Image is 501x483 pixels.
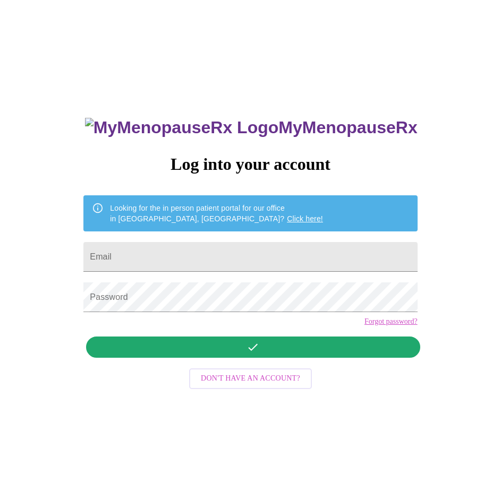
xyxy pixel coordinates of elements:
a: Click here! [287,214,323,223]
a: Forgot password? [364,317,418,326]
h3: Log into your account [83,154,417,174]
img: MyMenopauseRx Logo [85,118,278,137]
a: Don't have an account? [186,373,315,382]
div: Looking for the in person patient portal for our office in [GEOGRAPHIC_DATA], [GEOGRAPHIC_DATA]? [110,199,323,228]
h3: MyMenopauseRx [85,118,418,137]
button: Don't have an account? [189,368,312,389]
span: Don't have an account? [201,372,300,385]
